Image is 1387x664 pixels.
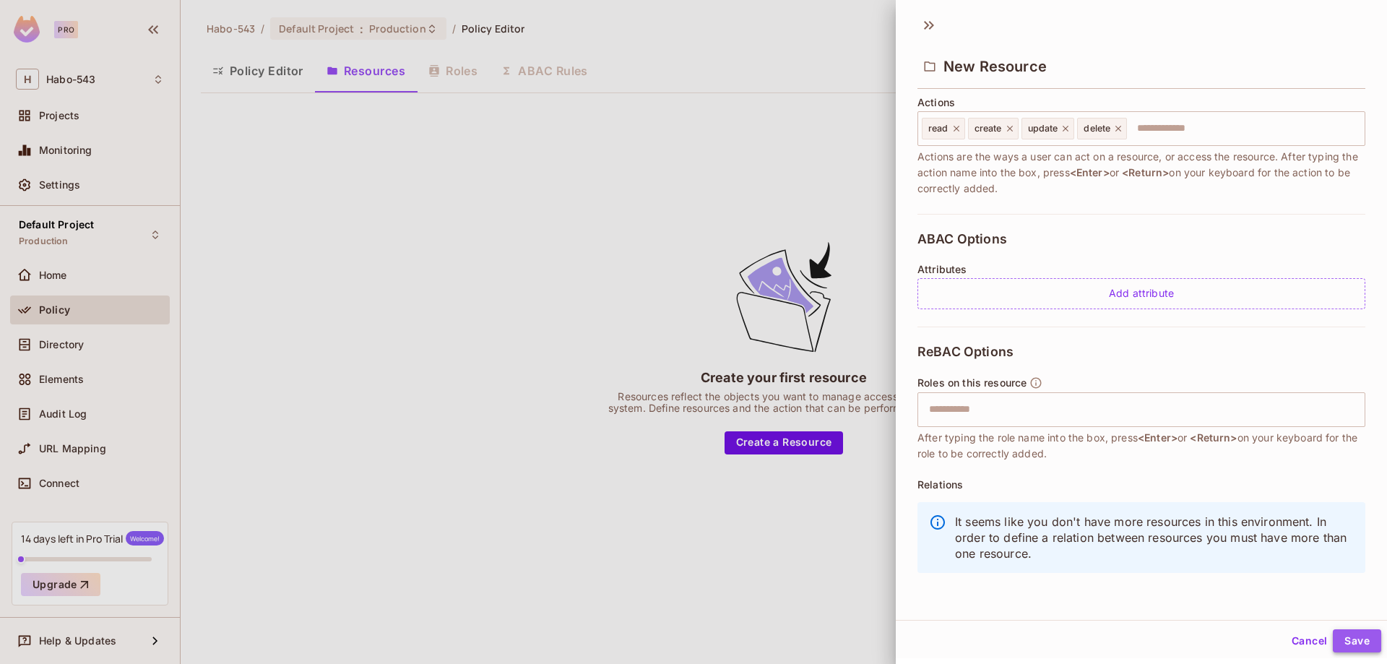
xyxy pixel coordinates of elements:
[917,345,1014,359] span: ReBAC Options
[1021,118,1075,139] div: update
[917,377,1027,389] span: Roles on this resource
[922,118,965,139] div: read
[1286,629,1333,652] button: Cancel
[943,58,1047,75] span: New Resource
[1190,431,1237,444] span: <Return>
[917,232,1007,246] span: ABAC Options
[917,264,967,275] span: Attributes
[917,479,963,491] span: Relations
[917,97,955,108] span: Actions
[928,123,949,134] span: read
[1077,118,1127,139] div: delete
[917,430,1365,462] span: After typing the role name into the box, press or on your keyboard for the role to be correctly a...
[955,514,1354,561] p: It seems like you don't have more resources in this environment. In order to define a relation be...
[917,149,1365,197] span: Actions are the ways a user can act on a resource, or access the resource. After typing the actio...
[1070,166,1110,178] span: <Enter>
[1333,629,1381,652] button: Save
[968,118,1019,139] div: create
[1084,123,1110,134] span: delete
[1122,166,1169,178] span: <Return>
[975,123,1002,134] span: create
[1028,123,1058,134] span: update
[1138,431,1178,444] span: <Enter>
[917,278,1365,309] div: Add attribute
